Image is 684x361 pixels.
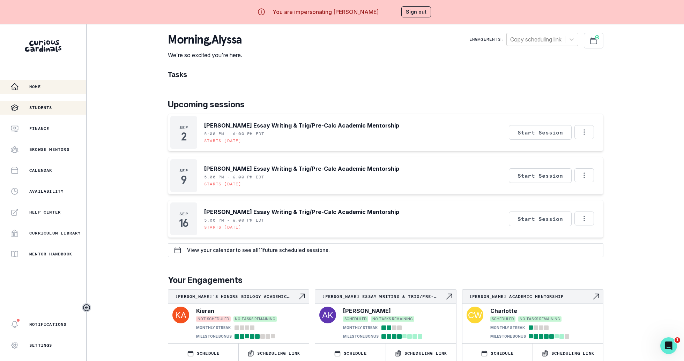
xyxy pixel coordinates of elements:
p: 5:00 PM - 6:00 PM EDT [204,131,264,137]
a: [PERSON_NAME] Essay Writing & Trig/Pre-Calc Academic MentorshipNavigate to engagement page[PERSON... [315,290,456,340]
img: svg [319,307,336,323]
button: Start Session [509,212,572,226]
p: SCHEDULE [197,351,220,356]
p: We're so excited you're here. [168,51,242,59]
p: Availability [29,189,64,194]
p: Students [29,105,52,110]
p: morning , Alyssa [168,33,242,47]
p: Scheduling Link [404,351,447,356]
span: NO TASKS REMAINING [233,316,277,322]
p: Sep [179,211,188,217]
p: MILESTONE BONUS [490,334,526,339]
p: Browse Mentors [29,147,69,152]
p: [PERSON_NAME] Essay Writing & Trig/Pre-Calc Academic Mentorship [204,121,399,130]
p: 2 [181,133,186,140]
svg: Navigate to engagement page [445,292,453,301]
span: NOT SCHEDULED [196,316,231,322]
span: 1 [675,337,680,343]
button: Start Session [509,125,572,140]
p: Settings [29,343,52,348]
p: Sep [179,125,188,130]
p: 9 [181,176,187,183]
span: NO TASKS REMAINING [518,316,562,322]
p: Engagements: [469,37,504,42]
svg: Navigate to engagement page [298,292,306,301]
p: SCHEDULE [491,351,514,356]
p: Curriculum Library [29,230,81,236]
p: Starts [DATE] [204,224,241,230]
p: Help Center [29,209,61,215]
p: Finance [29,126,49,131]
iframe: Intercom live chat [660,337,677,354]
p: Home [29,84,41,90]
p: [PERSON_NAME] Essay Writing & Trig/Pre-Calc Academic Mentorship [204,208,399,216]
p: [PERSON_NAME] [343,307,391,315]
p: [PERSON_NAME] Essay Writing & Trig/Pre-Calc Academic Mentorship [204,164,399,173]
button: Options [574,125,594,139]
img: Curious Cardinals Logo [25,40,61,52]
p: 5:00 PM - 6:00 PM EDT [204,217,264,223]
p: Calendar [29,168,52,173]
a: [PERSON_NAME] Academic MentorshipNavigate to engagement pageCharlotteSCHEDULEDNO TASKS REMAININGM... [462,290,603,340]
p: Mentor Handbook [29,251,72,257]
p: You are impersonating [PERSON_NAME] [273,8,379,16]
p: 16 [179,220,188,226]
p: Kieran [196,307,214,315]
span: SCHEDULED [343,316,368,322]
p: [PERSON_NAME] Essay Writing & Trig/Pre-Calc Academic Mentorship [322,294,445,299]
p: 5:00 PM - 6:00 PM EDT [204,174,264,180]
p: MONTHLY STREAK [490,325,525,330]
p: View your calendar to see all 11 future scheduled sessions. [187,247,330,253]
p: Your Engagements [168,274,603,286]
button: Sign out [401,6,431,17]
p: SCHEDULE [344,351,367,356]
p: Scheduling Link [257,351,300,356]
img: svg [467,307,483,323]
button: Schedule Sessions [584,33,603,48]
p: Starts [DATE] [204,138,241,144]
span: SCHEDULED [490,316,515,322]
button: Options [574,168,594,182]
p: MILESTONE BONUS [196,334,232,339]
p: Notifications [29,322,67,327]
p: Upcoming sessions [168,98,603,111]
p: Charlotte [490,307,517,315]
p: Starts [DATE] [204,181,241,187]
a: [PERSON_NAME]'s Honors Biology Academic MentorshipNavigate to engagement pageKieranNOT SCHEDULEDN... [168,290,309,340]
p: [PERSON_NAME]'s Honors Biology Academic Mentorship [175,294,298,299]
button: Start Session [509,168,572,183]
p: MONTHLY STREAK [343,325,378,330]
img: svg [172,307,189,323]
p: MILESTONE BONUS [343,334,379,339]
button: Toggle sidebar [82,303,91,312]
button: Options [574,212,594,225]
svg: Navigate to engagement page [592,292,600,301]
p: Scheduling Link [551,351,594,356]
span: NO TASKS REMAINING [371,316,414,322]
p: [PERSON_NAME] Academic Mentorship [469,294,592,299]
h1: Tasks [168,70,603,79]
p: Sep [179,168,188,174]
p: MONTHLY STREAK [196,325,231,330]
